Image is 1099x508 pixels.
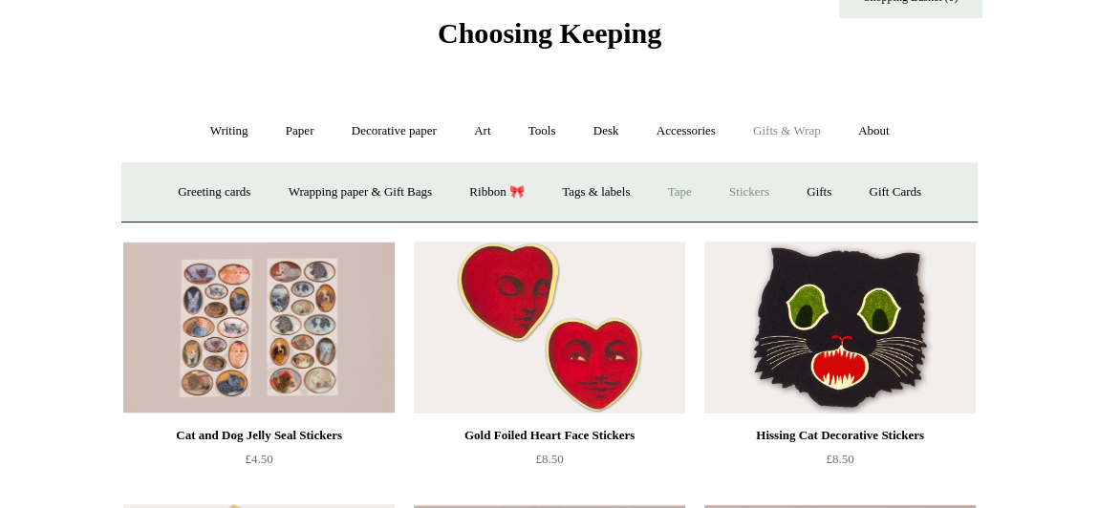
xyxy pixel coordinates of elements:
[123,242,395,413] a: Cat and Dog Jelly Seal Stickers Cat and Dog Jelly Seal Stickers
[123,242,395,413] img: Cat and Dog Jelly Seal Stickers
[511,106,573,157] a: Tools
[414,242,685,413] img: Gold Foiled Heart Face Stickers
[452,167,542,218] a: Ribbon 🎀
[851,167,938,218] a: Gift Cards
[545,167,647,218] a: Tags & labels
[271,167,449,218] a: Wrapping paper & Gift Bags
[414,424,685,502] a: Gold Foiled Heart Face Stickers £8.50
[639,106,733,157] a: Accessories
[438,32,661,46] a: Choosing Keeping
[457,106,507,157] a: Art
[841,106,907,157] a: About
[419,424,680,447] div: Gold Foiled Heart Face Stickers
[826,452,853,466] span: £8.50
[736,106,838,157] a: Gifts & Wrap
[438,17,661,49] span: Choosing Keeping
[709,424,971,447] div: Hissing Cat Decorative Stickers
[161,167,268,218] a: Greeting cards
[245,452,272,466] span: £4.50
[334,106,454,157] a: Decorative paper
[123,424,395,502] a: Cat and Dog Jelly Seal Stickers £4.50
[704,242,976,413] img: Hissing Cat Decorative Stickers
[704,242,976,413] a: Hissing Cat Decorative Stickers Hissing Cat Decorative Stickers
[128,424,390,447] div: Cat and Dog Jelly Seal Stickers
[414,242,685,413] a: Gold Foiled Heart Face Stickers Gold Foiled Heart Face Stickers
[712,167,787,218] a: Stickers
[193,106,266,157] a: Writing
[704,424,976,502] a: Hissing Cat Decorative Stickers £8.50
[269,106,332,157] a: Paper
[535,452,563,466] span: £8.50
[576,106,636,157] a: Desk
[789,167,849,218] a: Gifts
[651,167,709,218] a: Tape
